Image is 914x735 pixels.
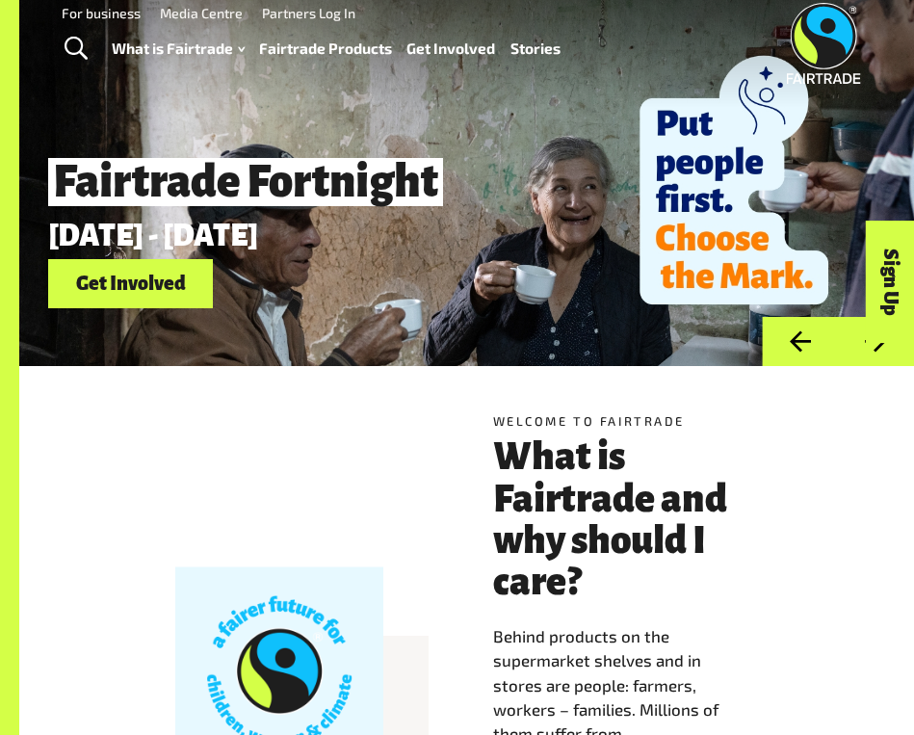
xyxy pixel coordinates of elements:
[262,5,355,21] a: Partners Log In
[493,412,759,431] h5: Welcome to Fairtrade
[48,158,443,206] span: Fairtrade Fortnight
[493,436,759,603] h3: What is Fairtrade and why should I care?
[48,259,213,308] a: Get Involved
[112,36,245,63] a: What is Fairtrade
[406,36,495,63] a: Get Involved
[510,36,561,63] a: Stories
[259,36,392,63] a: Fairtrade Products
[787,3,861,84] img: Fairtrade Australia New Zealand logo
[52,25,99,73] a: Toggle Search
[160,5,243,21] a: Media Centre
[48,220,742,252] p: [DATE] - [DATE]
[62,5,141,21] a: For business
